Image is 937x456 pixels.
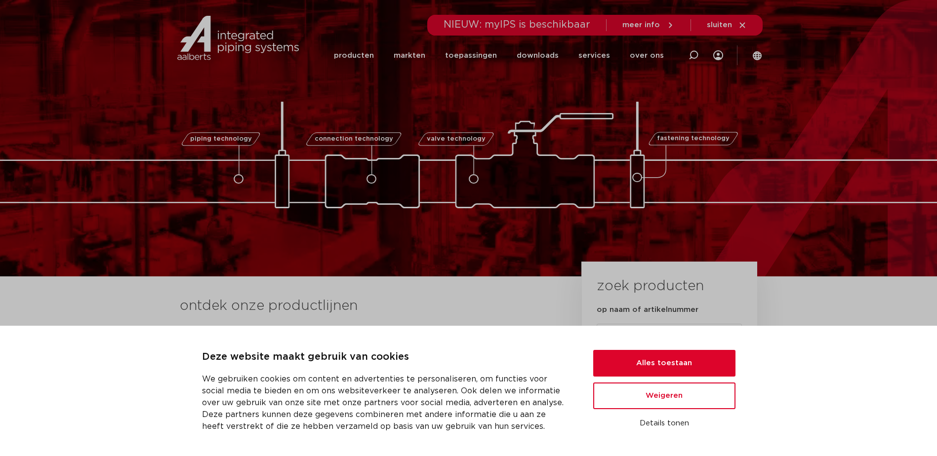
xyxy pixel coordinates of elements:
button: Details tonen [593,415,735,432]
nav: Menu [334,36,664,76]
button: Weigeren [593,382,735,409]
a: producten [334,36,374,76]
span: sluiten [707,21,732,29]
span: connection technology [314,136,393,142]
input: zoeken [597,324,742,346]
a: meer info [622,21,675,30]
p: We gebruiken cookies om content en advertenties te personaliseren, om functies voor social media ... [202,373,570,432]
span: NIEUW: myIPS is beschikbaar [444,20,590,30]
h3: zoek producten [597,276,704,296]
a: services [578,36,610,76]
a: toepassingen [445,36,497,76]
span: fastening technology [657,136,730,142]
a: sluiten [707,21,747,30]
label: op naam of artikelnummer [597,305,698,315]
button: Alles toestaan [593,350,735,377]
a: markten [394,36,425,76]
a: downloads [517,36,559,76]
span: valve technology [427,136,486,142]
span: meer info [622,21,660,29]
a: over ons [630,36,664,76]
p: Deze website maakt gebruik van cookies [202,349,570,365]
div: my IPS [713,36,723,76]
span: piping technology [190,136,252,142]
h3: ontdek onze productlijnen [180,296,548,316]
